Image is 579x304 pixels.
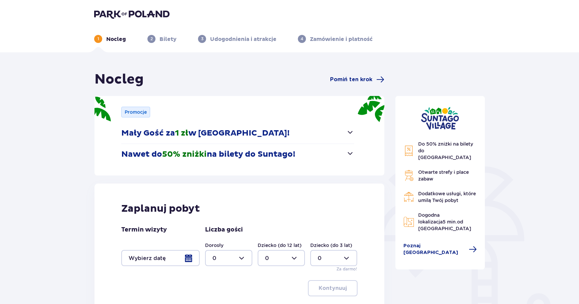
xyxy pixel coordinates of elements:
div: 1Nocleg [94,35,126,43]
a: Poznaj [GEOGRAPHIC_DATA] [403,243,477,256]
p: 1 [98,36,99,42]
img: Map Icon [403,216,414,227]
button: Nawet do50% zniżkina bilety do Suntago! [121,144,354,165]
p: 2 [150,36,153,42]
p: Bilety [159,36,177,43]
span: Pomiń ten krok [330,76,372,83]
span: Dogodna lokalizacja od [GEOGRAPHIC_DATA] [418,212,471,231]
p: Udogodnienia i atrakcje [210,36,276,43]
span: Do 50% zniżki na bilety do [GEOGRAPHIC_DATA] [418,141,473,160]
p: Nawet do na bilety do Suntago! [121,149,295,159]
img: Suntago Village [421,107,459,130]
span: 50% zniżki [162,149,207,159]
p: 3 [201,36,203,42]
a: Pomiń ten krok [330,75,384,84]
p: Za darmo! [336,266,357,272]
p: Promocje [125,109,147,115]
h1: Nocleg [94,71,144,88]
img: Discount Icon [403,145,414,156]
span: 1 zł [175,128,188,138]
p: Mały Gość za w [GEOGRAPHIC_DATA]! [121,128,289,138]
p: Nocleg [106,36,126,43]
div: 3Udogodnienia i atrakcje [198,35,276,43]
div: 2Bilety [147,35,177,43]
div: 4Zamówienie i płatność [298,35,373,43]
img: Grill Icon [403,170,414,181]
label: Dziecko (do 12 lat) [258,242,302,249]
label: Dorosły [205,242,223,249]
span: Otwarte strefy i place zabaw [418,169,469,182]
img: Park of Poland logo [94,9,170,19]
p: Kontynuuj [319,285,347,292]
p: Zamówienie i płatność [310,36,373,43]
button: Mały Gość za1 złw [GEOGRAPHIC_DATA]! [121,123,354,144]
p: Liczba gości [205,226,243,234]
span: Dodatkowe usługi, które umilą Twój pobyt [418,191,476,203]
img: Restaurant Icon [403,192,414,202]
label: Dziecko (do 3 lat) [310,242,352,249]
p: Zaplanuj pobyt [121,202,200,215]
p: Termin wizyty [121,226,167,234]
button: Kontynuuj [308,280,358,296]
span: 5 min. [443,219,457,224]
p: 4 [301,36,303,42]
span: Poznaj [GEOGRAPHIC_DATA] [403,243,465,256]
